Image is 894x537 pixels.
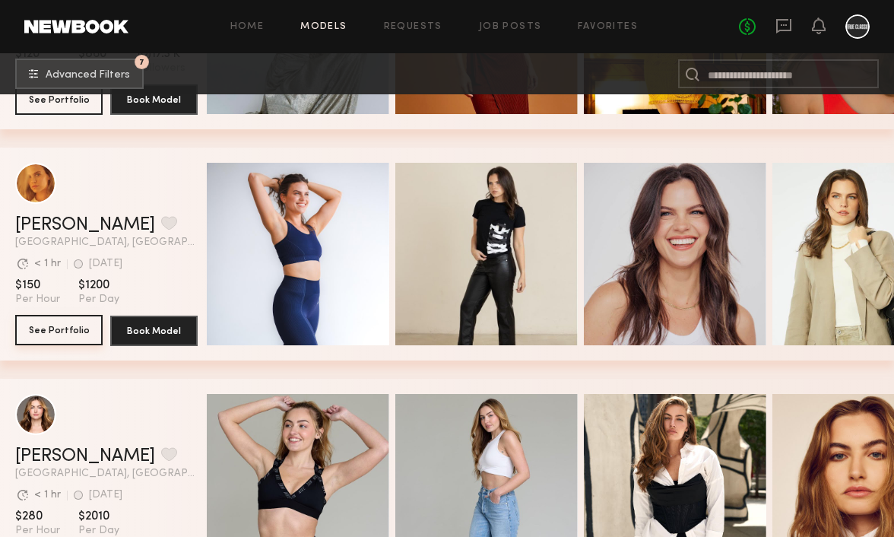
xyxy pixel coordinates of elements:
span: [GEOGRAPHIC_DATA], [GEOGRAPHIC_DATA] [15,469,198,479]
div: [DATE] [89,259,122,269]
div: < 1 hr [34,259,61,269]
div: < 1 hr [34,490,61,500]
button: Book Model [110,84,198,115]
a: Models [300,22,347,32]
span: Advanced Filters [46,70,130,81]
button: See Portfolio [15,84,103,115]
a: Job Posts [479,22,542,32]
span: $1200 [78,278,119,293]
button: See Portfolio [15,315,103,345]
span: $2010 [78,509,119,524]
a: [PERSON_NAME] [15,216,155,234]
span: 7 [139,59,144,65]
div: [DATE] [89,490,122,500]
a: See Portfolio [15,316,103,346]
a: [PERSON_NAME] [15,447,155,466]
span: $280 [15,509,60,524]
span: Per Hour [15,293,60,307]
button: 7Advanced Filters [15,59,144,89]
a: Requests [384,22,442,32]
button: Book Model [110,316,198,346]
a: Favorites [578,22,638,32]
span: Per Day [78,293,119,307]
span: $150 [15,278,60,293]
a: Home [230,22,265,32]
span: [GEOGRAPHIC_DATA], [GEOGRAPHIC_DATA] [15,237,198,248]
